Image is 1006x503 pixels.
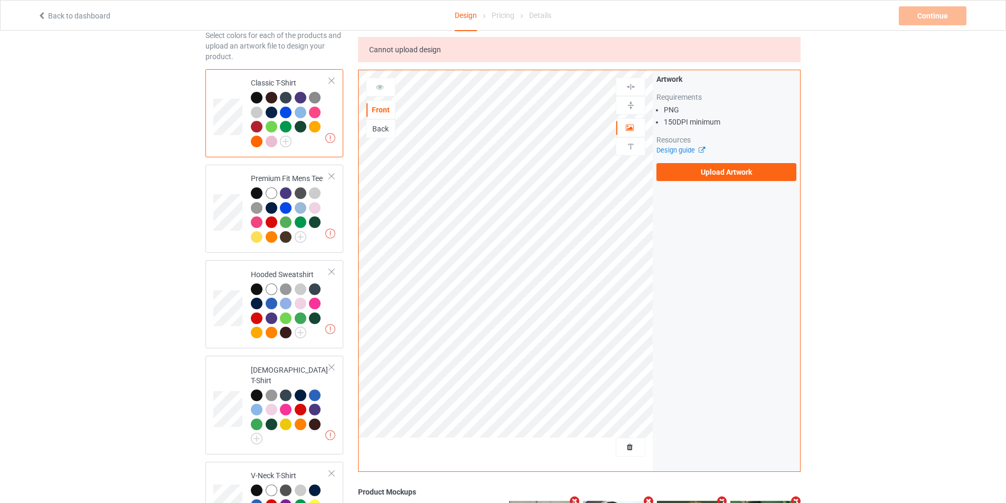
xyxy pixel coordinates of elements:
[325,324,335,334] img: exclamation icon
[251,269,330,338] div: Hooded Sweatshirt
[626,82,636,92] img: svg%3E%0A
[369,45,441,54] span: Cannot upload design
[626,100,636,110] img: svg%3E%0A
[656,92,796,102] div: Requirements
[656,135,796,145] div: Resources
[205,356,343,454] div: [DEMOGRAPHIC_DATA] T-Shirt
[295,231,306,243] img: svg+xml;base64,PD94bWwgdmVyc2lvbj0iMS4wIiBlbmNvZGluZz0iVVRGLTgiPz4KPHN2ZyB3aWR0aD0iMjJweCIgaGVpZ2...
[358,487,801,497] div: Product Mockups
[529,1,551,30] div: Details
[325,133,335,143] img: exclamation icon
[455,1,477,31] div: Design
[251,433,262,444] img: svg+xml;base64,PD94bWwgdmVyc2lvbj0iMS4wIiBlbmNvZGluZz0iVVRGLTgiPz4KPHN2ZyB3aWR0aD0iMjJweCIgaGVpZ2...
[309,92,321,103] img: heather_texture.png
[280,136,292,147] img: svg+xml;base64,PD94bWwgdmVyc2lvbj0iMS4wIiBlbmNvZGluZz0iVVRGLTgiPz4KPHN2ZyB3aWR0aD0iMjJweCIgaGVpZ2...
[366,105,395,115] div: Front
[656,163,796,181] label: Upload Artwork
[251,202,262,214] img: heather_texture.png
[325,430,335,440] img: exclamation icon
[205,165,343,253] div: Premium Fit Mens Tee
[295,327,306,338] img: svg+xml;base64,PD94bWwgdmVyc2lvbj0iMS4wIiBlbmNvZGluZz0iVVRGLTgiPz4KPHN2ZyB3aWR0aD0iMjJweCIgaGVpZ2...
[366,124,395,134] div: Back
[205,260,343,348] div: Hooded Sweatshirt
[205,69,343,157] div: Classic T-Shirt
[656,146,704,154] a: Design guide
[664,117,796,127] li: 150 DPI minimum
[205,30,343,62] div: Select colors for each of the products and upload an artwork file to design your product.
[251,173,330,242] div: Premium Fit Mens Tee
[325,229,335,239] img: exclamation icon
[626,141,636,151] img: svg%3E%0A
[251,365,330,441] div: [DEMOGRAPHIC_DATA] T-Shirt
[664,105,796,115] li: PNG
[656,74,796,84] div: Artwork
[37,12,110,20] a: Back to dashboard
[251,78,330,146] div: Classic T-Shirt
[492,1,514,30] div: Pricing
